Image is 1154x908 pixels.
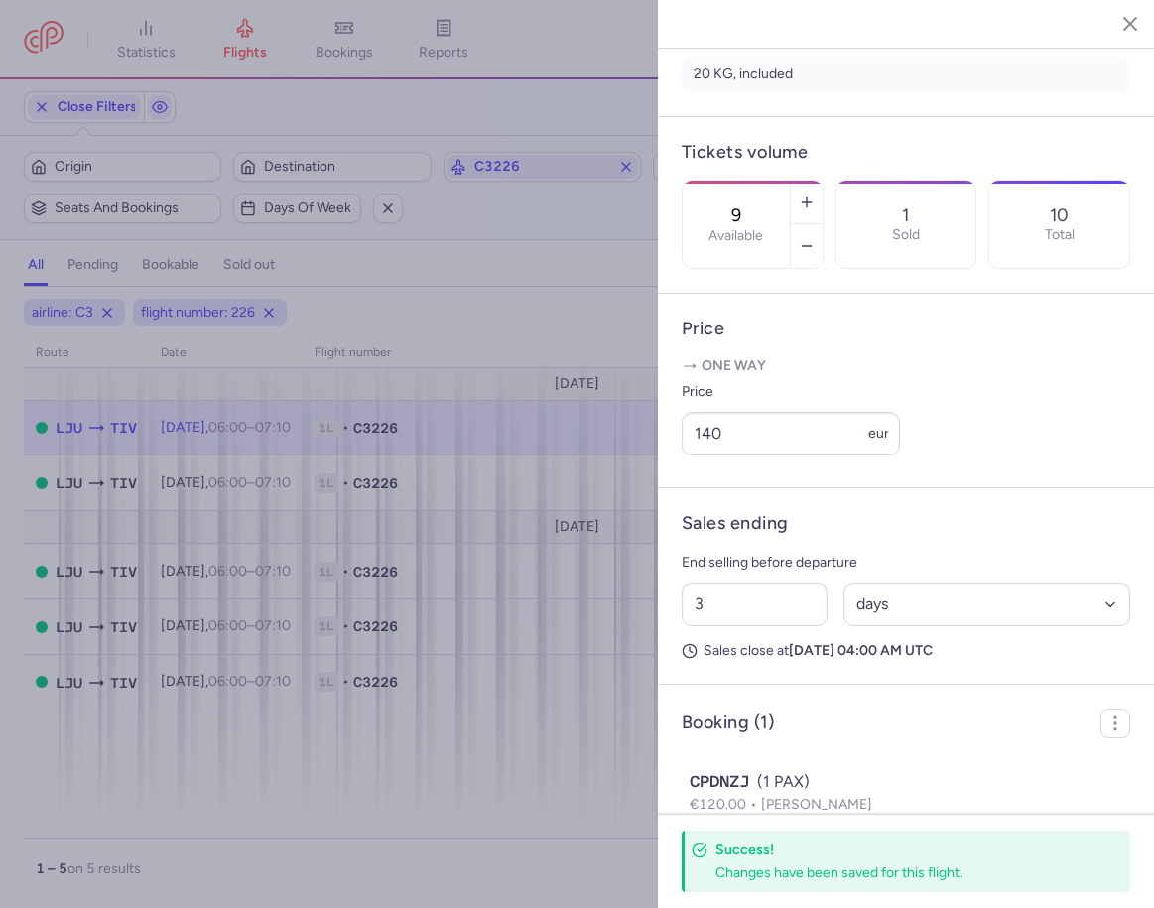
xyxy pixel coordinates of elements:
[892,227,920,243] p: Sold
[1045,227,1075,243] p: Total
[682,412,900,455] input: ---
[715,841,1087,859] h4: Success!
[715,863,1087,882] div: Changes have been saved for this flight.
[690,770,1122,794] div: (1 PAX)
[682,512,788,535] h4: Sales ending
[1050,205,1069,225] p: 10
[690,796,761,813] span: €120.00
[682,356,1130,376] p: One way
[902,205,909,225] p: 1
[682,583,828,626] input: ##
[761,796,872,813] span: [PERSON_NAME]
[690,770,1122,816] button: CPDNZJ(1 PAX)€120.00[PERSON_NAME]
[690,770,749,794] span: CPDNZJ
[682,712,774,734] h4: Booking (1)
[708,228,763,244] label: Available
[868,425,889,442] span: eur
[682,551,1130,575] p: End selling before departure
[682,57,1130,92] li: 20 KG, included
[789,642,933,659] strong: [DATE] 04:00 AM UTC
[682,380,900,404] label: Price
[682,318,1130,340] h4: Price
[682,141,1130,164] h4: Tickets volume
[682,642,1130,660] p: Sales close at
